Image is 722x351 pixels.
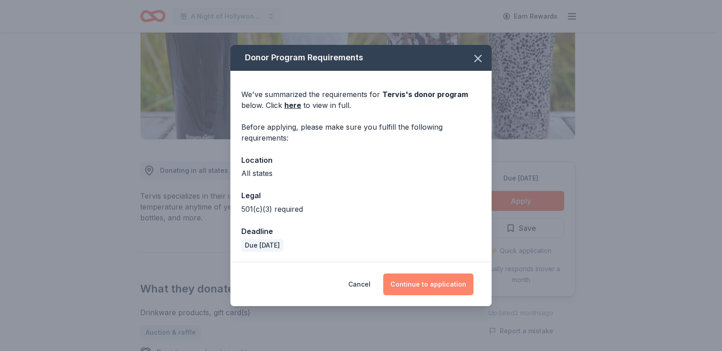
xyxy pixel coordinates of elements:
[241,204,481,214] div: 501(c)(3) required
[241,190,481,201] div: Legal
[284,100,301,111] a: here
[241,154,481,166] div: Location
[348,273,371,295] button: Cancel
[241,168,481,179] div: All states
[230,45,492,71] div: Donor Program Requirements
[383,273,473,295] button: Continue to application
[241,225,481,237] div: Deadline
[241,89,481,111] div: We've summarized the requirements for below. Click to view in full.
[241,122,481,143] div: Before applying, please make sure you fulfill the following requirements:
[241,239,283,252] div: Due [DATE]
[382,90,468,99] span: Tervis 's donor program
